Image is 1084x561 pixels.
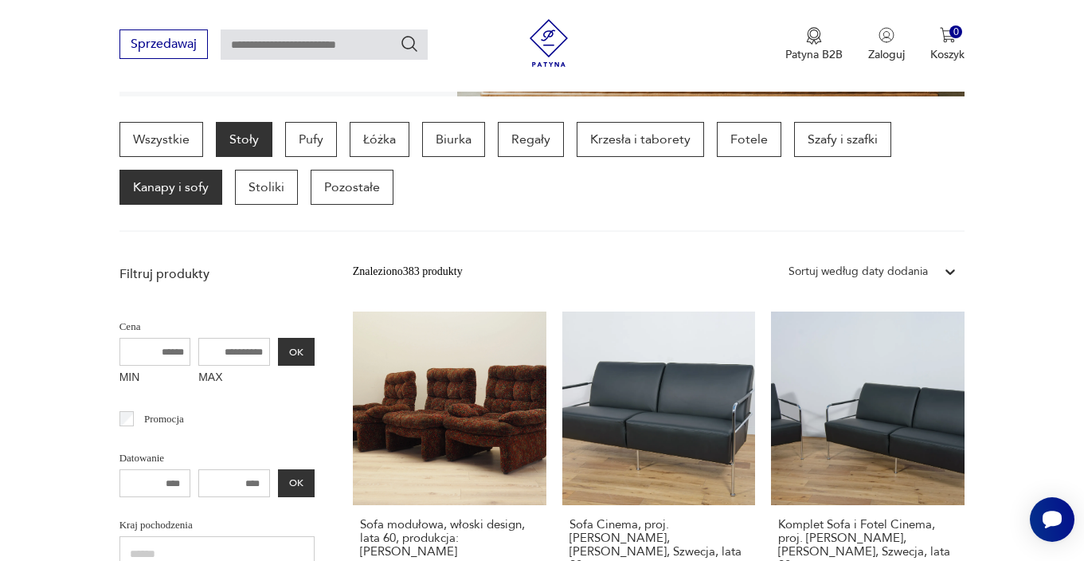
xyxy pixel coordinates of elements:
p: Zaloguj [868,47,905,62]
p: Filtruj produkty [119,265,315,283]
a: Sprzedawaj [119,40,208,51]
img: Ikona medalu [806,27,822,45]
img: Patyna - sklep z meblami i dekoracjami vintage [525,19,573,67]
a: Szafy i szafki [794,122,891,157]
label: MAX [198,366,270,391]
a: Kanapy i sofy [119,170,222,205]
button: Patyna B2B [785,27,843,62]
a: Stoliki [235,170,298,205]
a: Pufy [285,122,337,157]
button: Zaloguj [868,27,905,62]
p: Cena [119,318,315,335]
iframe: Smartsupp widget button [1030,497,1074,542]
h3: Sofa modułowa, włoski design, lata 60, produkcja: [PERSON_NAME] [360,518,539,559]
div: 0 [949,25,963,39]
div: Sortuj według daty dodania [789,263,928,280]
img: Ikona koszyka [940,27,956,43]
a: Fotele [717,122,781,157]
p: Koszyk [930,47,965,62]
div: Znaleziono 383 produkty [353,263,463,280]
p: Datowanie [119,449,315,467]
button: Szukaj [400,34,419,53]
a: Ikona medaluPatyna B2B [785,27,843,62]
a: Stoły [216,122,272,157]
a: Wszystkie [119,122,203,157]
button: OK [278,469,315,497]
button: OK [278,338,315,366]
a: Regały [498,122,564,157]
button: 0Koszyk [930,27,965,62]
button: Sprzedawaj [119,29,208,59]
img: Ikonka użytkownika [879,27,894,43]
p: Kraj pochodzenia [119,516,315,534]
a: Pozostałe [311,170,393,205]
label: MIN [119,366,191,391]
p: Promocja [144,410,184,428]
a: Krzesła i taborety [577,122,704,157]
p: Patyna B2B [785,47,843,62]
a: Biurka [422,122,485,157]
a: Łóżka [350,122,409,157]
